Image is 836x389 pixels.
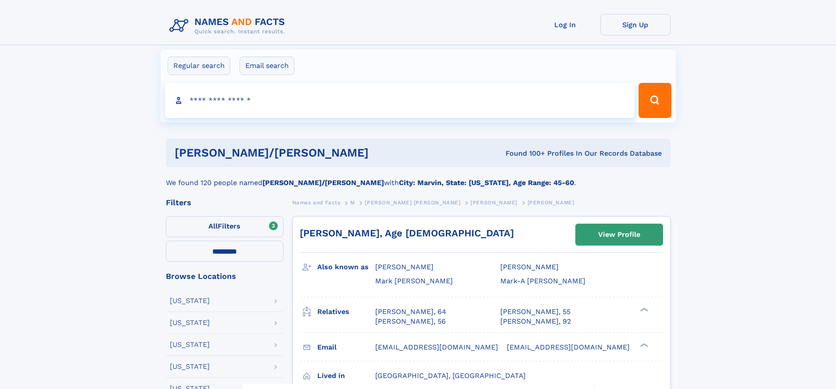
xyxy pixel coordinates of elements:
b: City: Marvin, State: [US_STATE], Age Range: 45-60 [399,178,574,187]
a: View Profile [576,224,663,245]
a: M [350,197,355,208]
div: ❯ [638,342,649,348]
div: [US_STATE] [170,363,210,370]
label: Email search [240,57,294,75]
div: [US_STATE] [170,341,210,348]
div: Browse Locations [166,272,283,280]
span: [GEOGRAPHIC_DATA], [GEOGRAPHIC_DATA] [375,371,526,380]
input: search input [165,83,635,118]
img: Logo Names and Facts [166,14,292,38]
div: Found 100+ Profiles In Our Records Database [437,149,662,158]
div: ❯ [638,307,649,312]
button: Search Button [639,83,671,118]
span: M [350,200,355,206]
a: [PERSON_NAME] [470,197,517,208]
span: [PERSON_NAME] [375,263,434,271]
div: [US_STATE] [170,319,210,326]
a: Sign Up [600,14,671,36]
div: Filters [166,199,283,207]
label: Regular search [168,57,230,75]
div: [US_STATE] [170,297,210,304]
span: Mark [PERSON_NAME] [375,277,453,285]
a: [PERSON_NAME] [PERSON_NAME] [365,197,460,208]
a: [PERSON_NAME], 55 [500,307,570,317]
span: All [208,222,218,230]
h3: Lived in [317,368,375,383]
span: Mark-A [PERSON_NAME] [500,277,585,285]
span: [PERSON_NAME] [527,200,574,206]
a: [PERSON_NAME], 64 [375,307,446,317]
a: Log In [530,14,600,36]
a: [PERSON_NAME], 56 [375,317,446,326]
div: We found 120 people named with . [166,167,671,188]
a: [PERSON_NAME], 92 [500,317,571,326]
span: [PERSON_NAME] [470,200,517,206]
span: [EMAIL_ADDRESS][DOMAIN_NAME] [507,343,630,351]
h3: Email [317,340,375,355]
label: Filters [166,216,283,237]
b: [PERSON_NAME]/[PERSON_NAME] [262,178,384,187]
h1: [PERSON_NAME]/[PERSON_NAME] [175,147,437,158]
span: [PERSON_NAME] [500,263,559,271]
span: [PERSON_NAME] [PERSON_NAME] [365,200,460,206]
a: Names and Facts [292,197,341,208]
span: [EMAIL_ADDRESS][DOMAIN_NAME] [375,343,498,351]
h3: Also known as [317,260,375,275]
h3: Relatives [317,304,375,319]
a: [PERSON_NAME], Age [DEMOGRAPHIC_DATA] [300,228,514,239]
div: View Profile [598,225,640,245]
